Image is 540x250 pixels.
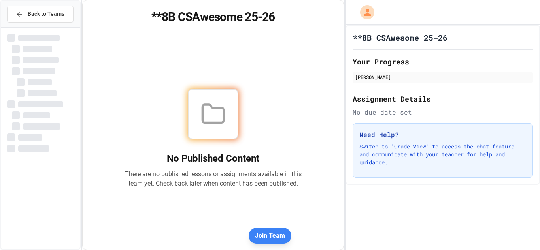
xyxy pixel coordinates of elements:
[125,169,302,188] p: There are no published lessons or assignments available in this team yet. Check back later when c...
[352,3,376,21] div: My Account
[125,152,302,165] h2: No Published Content
[353,107,533,117] div: No due date set
[353,93,533,104] h2: Assignment Details
[359,130,526,139] h3: Need Help?
[249,228,291,244] button: Join Team
[355,73,531,81] div: [PERSON_NAME]
[353,32,447,43] h1: **8B CSAwesome 25-26
[353,56,533,67] h2: Your Progress
[28,10,64,18] span: Back to Teams
[7,6,74,23] button: Back to Teams
[359,143,526,166] p: Switch to "Grade View" to access the chat feature and communicate with your teacher for help and ...
[92,10,334,24] h1: **8B CSAwesome 25-26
